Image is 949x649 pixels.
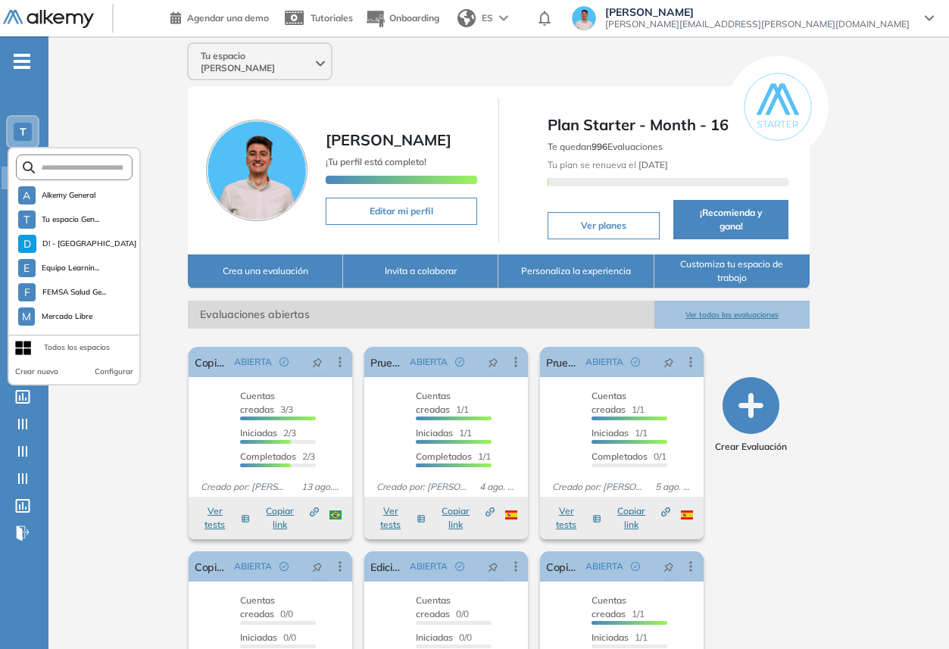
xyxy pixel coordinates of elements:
[370,480,473,494] span: Creado por: [PERSON_NAME]
[681,510,693,520] img: ESP
[546,347,579,377] a: Prueba de test
[592,632,648,643] span: 1/1
[715,440,787,454] span: Crear Evaluación
[873,576,949,649] iframe: Chat Widget
[15,366,58,378] button: Crear nuevo
[42,189,96,201] span: Alkemy General
[370,347,404,377] a: Prueba merge v2
[312,560,323,573] span: pushpin
[416,632,453,643] span: Iniciadas
[585,560,623,573] span: ABIERTA
[592,594,626,619] span: Cuentas creadas
[343,254,498,289] button: Invita a colaborar
[455,357,464,367] span: check-circle
[23,238,31,250] span: D
[42,238,139,250] span: D! - [GEOGRAPHIC_DATA] 17
[654,301,810,329] button: Ver todas las evaluaciones
[473,480,522,494] span: 4 ago. 2025
[592,451,648,462] span: Completados
[372,504,426,532] button: Ver tests
[240,632,296,643] span: 0/0
[329,510,342,520] img: BRA
[240,390,293,415] span: 3/3
[592,141,607,152] b: 996
[44,342,110,354] div: Todos los espacios
[592,390,626,415] span: Cuentas creadas
[416,594,451,619] span: Cuentas creadas
[636,159,668,170] b: [DATE]
[416,451,472,462] span: Completados
[592,390,645,415] span: 1/1
[301,350,334,374] button: pushpin
[188,301,654,329] span: Evaluaciones abiertas
[301,554,334,579] button: pushpin
[585,355,623,369] span: ABIERTA
[42,262,100,274] span: Equipo Learnin...
[548,141,663,152] span: Te quedan Evaluaciones
[546,480,649,494] span: Creado por: [PERSON_NAME]
[240,632,277,643] span: Iniciadas
[548,212,660,239] button: Ver planes
[592,594,645,619] span: 1/1
[609,504,670,532] button: Copiar link
[187,12,269,23] span: Agendar una demo
[234,355,272,369] span: ABIERTA
[23,262,30,274] span: E
[41,310,93,323] span: Mercado Libre
[258,504,318,532] button: Copiar link
[457,9,476,27] img: world
[42,286,106,298] span: FEMSA Salud Ge...
[240,594,275,619] span: Cuentas creadas
[605,18,910,30] span: [PERSON_NAME][EMAIL_ADDRESS][PERSON_NAME][DOMAIN_NAME]
[23,189,30,201] span: A
[416,390,469,415] span: 1/1
[240,427,296,438] span: 2/3
[631,562,640,571] span: check-circle
[312,356,323,368] span: pushpin
[279,562,289,571] span: check-circle
[95,366,133,378] button: Configurar
[240,390,275,415] span: Cuentas creadas
[170,8,269,26] a: Agendar una demo
[410,355,448,369] span: ABIERTA
[42,214,100,226] span: Tu espacio Gen...
[652,554,685,579] button: pushpin
[416,451,491,462] span: 1/1
[592,632,629,643] span: Iniciadas
[195,551,228,582] a: Copia de Edicion de complementarias
[20,126,27,138] span: T
[663,356,674,368] span: pushpin
[592,451,666,462] span: 0/1
[389,12,439,23] span: Onboarding
[652,350,685,374] button: pushpin
[433,504,494,532] button: Copiar link
[498,254,654,289] button: Personaliza la experiencia
[295,480,346,494] span: 13 ago. 2025
[410,560,448,573] span: ABIERTA
[3,10,94,29] img: Logo
[715,377,787,454] button: Crear Evaluación
[488,356,498,368] span: pushpin
[416,427,453,438] span: Iniciadas
[188,254,343,289] button: Crea una evaluación
[206,120,307,221] img: Foto de perfil
[240,427,277,438] span: Iniciadas
[24,286,30,298] span: F
[546,551,579,582] a: Copia de Sin nombre
[548,504,602,532] button: Ver tests
[592,427,629,438] span: Iniciadas
[326,198,477,225] button: Editar mi perfil
[240,451,296,462] span: Completados
[416,427,472,438] span: 1/1
[476,554,510,579] button: pushpin
[240,594,293,619] span: 0/0
[548,159,668,170] span: Tu plan se renueva el
[326,156,426,167] span: ¡Tu perfil está completo!
[505,510,517,520] img: ESP
[455,562,464,571] span: check-circle
[196,504,251,532] button: Ver tests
